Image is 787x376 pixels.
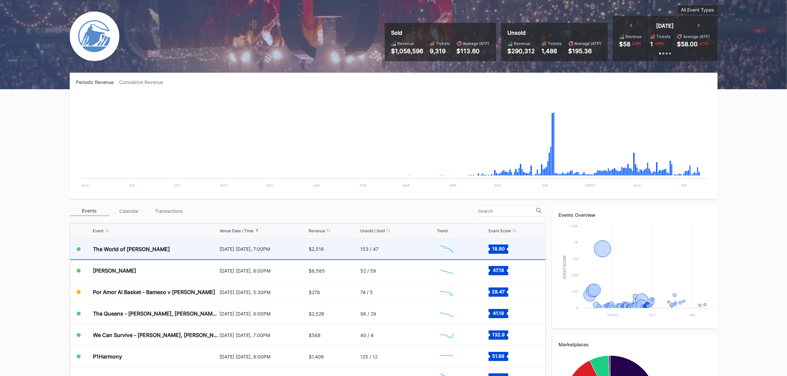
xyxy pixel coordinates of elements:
[702,41,709,46] div: 12 %
[220,268,307,274] div: [DATE] [DATE], 8:00PM
[508,48,535,55] div: $290,312
[93,228,104,233] div: Event
[360,332,374,338] div: 40 / 4
[548,41,562,46] div: Tickets
[514,41,531,46] div: Revenue
[76,79,119,85] div: Periodic Revenue
[559,342,711,347] div: Marketplaces
[93,332,218,338] div: We Can Survive - [PERSON_NAME], [PERSON_NAME], [PERSON_NAME], Goo Goo Dolls
[309,311,324,317] div: $2,526
[494,183,501,187] text: May
[607,313,618,317] text: [DATE]
[436,41,450,46] div: Tickets
[70,12,119,61] img: Devils-Logo.png
[492,245,505,251] text: 18.90
[457,48,490,55] div: $113.60
[309,268,325,274] div: $8,585
[220,228,254,233] div: Venue Date / Time
[626,34,642,39] div: Revenue
[360,268,376,274] div: 52 / 59
[559,212,711,218] div: Events Overview
[689,313,695,317] text: Jan
[463,41,490,46] div: Average (ATP)
[437,241,457,257] svg: Chart title
[493,267,504,273] text: 47.18
[109,206,149,216] div: Calendar
[678,5,718,14] button: All Event Types
[360,311,376,317] div: 96 / 29
[220,289,307,295] div: [DATE] [DATE], 5:30PM
[174,183,180,187] text: Oct
[70,206,109,216] div: Events
[437,348,457,365] svg: Chart title
[576,306,578,310] text: 0
[76,93,711,192] svg: Chart title
[266,183,273,187] text: Dec
[559,223,711,322] svg: Chart title
[492,353,505,359] text: 51.88
[220,246,307,252] div: [DATE] [DATE], 7:00PM
[398,41,414,46] div: Revenue
[81,183,88,187] text: Aug
[309,354,324,359] div: $1,406
[360,289,373,295] div: 74 / 5
[119,79,169,85] div: Cumulative Revenue
[492,289,505,294] text: 28.47
[492,332,505,337] text: 132.9
[149,206,189,216] div: Transactions
[508,29,601,36] div: Unsold
[574,240,578,244] text: 1k
[391,29,490,36] div: Sold
[360,183,367,187] text: Feb
[569,224,578,228] text: 1.25k
[657,34,671,39] div: Tickets
[93,246,170,252] div: The World of [PERSON_NAME]
[313,183,320,187] text: Jan
[563,255,567,279] text: Event Score
[360,354,377,359] div: 125 / 12
[437,327,457,343] svg: Chart title
[129,183,135,187] text: Sep
[569,48,601,55] div: $195.36
[360,228,385,233] div: Unsold / Sold
[684,34,710,39] div: Average (ATP)
[542,48,562,55] div: 1,486
[681,183,687,187] text: Sep
[634,183,641,187] text: Aug
[93,267,137,274] div: [PERSON_NAME]
[220,354,307,359] div: [DATE] [DATE], 8:00PM
[541,183,548,187] text: Jun
[575,41,601,46] div: Average (ATP)
[220,332,307,338] div: [DATE] [DATE], 7:00PM
[437,262,457,279] svg: Chart title
[493,310,504,316] text: 41.18
[649,313,656,317] text: Oct
[478,208,536,214] input: Search
[656,22,674,29] div: [DATE]
[309,289,320,295] div: $278
[220,311,307,317] div: [DATE] [DATE], 8:00PM
[430,48,450,55] div: 9,319
[437,228,448,233] div: Trend
[437,284,457,300] svg: Chart title
[437,305,457,322] svg: Chart title
[619,41,631,48] div: $58
[360,246,378,252] div: 153 / 47
[677,41,698,48] div: $58.00
[572,273,578,277] text: 500
[220,183,228,187] text: Nov
[450,183,456,187] text: Apr
[309,246,324,252] div: $2,516
[93,353,122,360] div: P1Harmony
[634,41,642,46] div: 99 %
[650,41,653,48] div: 1
[681,7,714,13] div: All Event Types
[402,183,410,187] text: Mar
[657,41,665,46] div: 99 %
[489,228,511,233] div: Event Score
[309,228,325,233] div: Revenue
[391,48,423,55] div: $1,058,596
[585,183,596,187] text: [DATE]
[93,310,218,317] div: The Queens - [PERSON_NAME], [PERSON_NAME], [PERSON_NAME], and [PERSON_NAME]
[572,257,578,261] text: 750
